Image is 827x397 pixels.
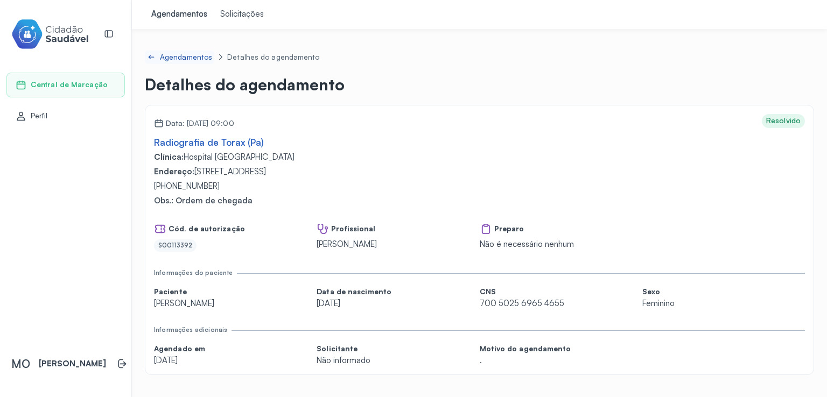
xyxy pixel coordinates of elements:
[227,53,319,62] div: Detalhes do agendamento
[317,356,387,366] p: Não informado
[11,357,30,371] span: MO
[642,299,712,309] p: Feminino
[480,344,571,353] p: Motivo do agendamento
[16,111,116,122] a: Perfil
[154,326,227,334] div: Informações adicionais
[145,75,814,94] div: Detalhes do agendamento
[154,344,224,353] p: Agendado em
[154,152,184,162] b: Clínica:
[317,223,387,235] p: Profissional
[31,80,108,89] span: Central de Marcação
[154,356,224,366] p: [DATE]
[317,299,391,309] p: [DATE]
[225,51,321,64] a: Detalhes do agendamento
[317,344,387,353] p: Solicitante
[480,223,574,235] p: Preparo
[160,53,212,62] div: Agendamentos
[480,239,574,250] p: Não é necessário nenhum
[480,356,571,366] p: .
[154,137,264,148] span: Radiografia de Torax (Pa)
[154,167,805,177] p: [STREET_ADDRESS]
[154,196,805,206] span: Obs.: Ordem de chegada
[154,181,805,192] p: [PHONE_NUMBER]
[145,51,214,64] a: Agendamentos
[220,9,264,20] div: Solicitações
[166,119,185,128] span: Data:
[158,242,192,249] div: S00113392
[317,287,391,296] p: Data de nascimento
[154,152,805,162] p: Hospital [GEOGRAPHIC_DATA]
[480,287,564,296] p: CNS
[151,9,207,20] div: Agendamentos
[317,239,387,250] p: [PERSON_NAME]
[31,111,48,120] span: Perfil
[16,80,116,90] a: Central de Marcação
[766,116,801,125] div: Resolvido
[11,17,89,51] img: cidadao-saudavel-filled-logo.svg
[642,287,712,296] p: Sexo
[154,287,224,296] p: Paciente
[154,114,234,128] div: [DATE] 09:00
[154,299,224,309] p: [PERSON_NAME]
[154,269,233,277] div: Informações do paciente
[154,166,194,176] b: Endereço:
[480,299,564,309] p: 700 5025 6965 4655
[154,223,245,235] p: Cód. de autorização
[39,359,106,369] p: [PERSON_NAME]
